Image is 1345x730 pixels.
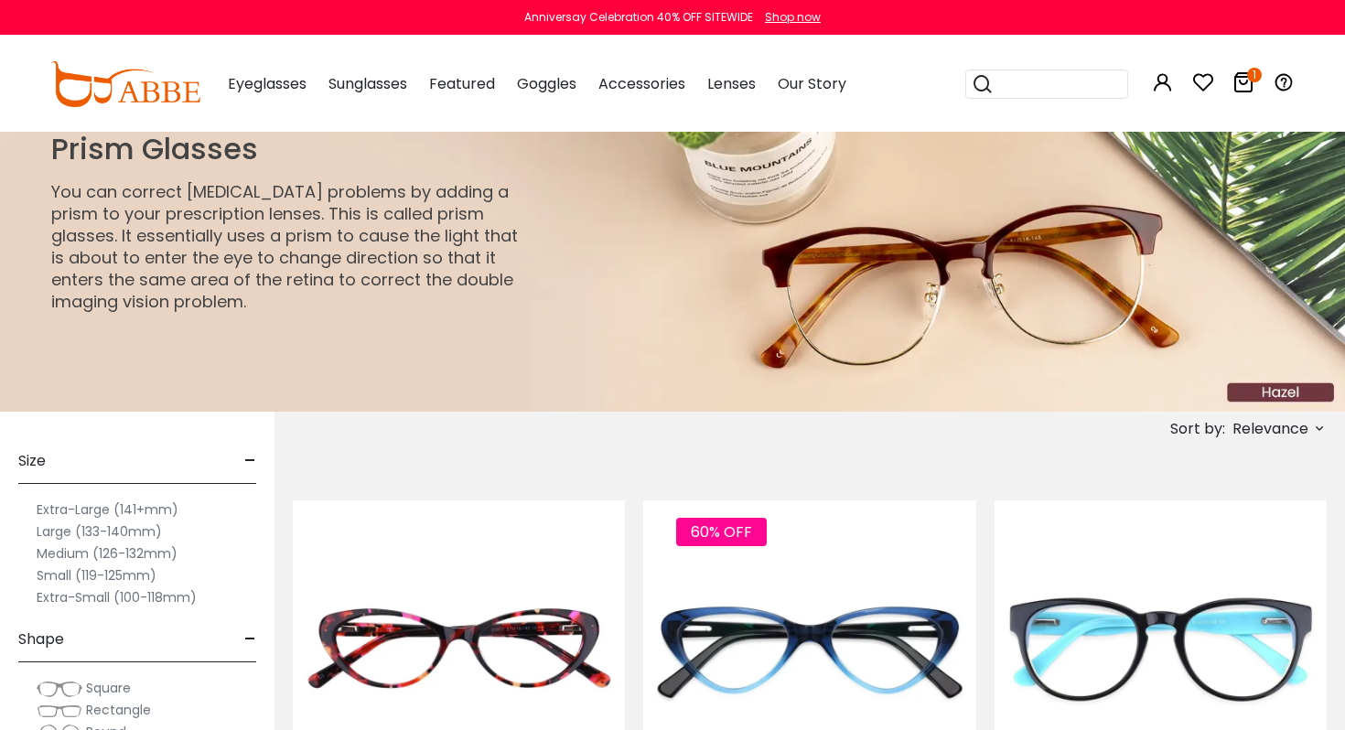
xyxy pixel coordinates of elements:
span: Sunglasses [328,73,407,94]
span: Lenses [707,73,756,94]
label: Large (133-140mm) [37,521,162,542]
span: Square [86,679,131,697]
span: Relevance [1232,413,1308,446]
img: Rectangle.png [37,702,82,720]
img: Square.png [37,680,82,698]
span: Goggles [517,73,576,94]
span: - [244,617,256,661]
label: Extra-Large (141+mm) [37,499,178,521]
i: 1 [1247,68,1262,82]
span: 60% OFF [676,518,767,546]
span: Our Story [778,73,846,94]
span: Size [18,439,46,483]
div: Shop now [765,9,821,26]
div: Anniversay Celebration 40% OFF SITEWIDE [524,9,753,26]
a: 1 [1232,75,1254,96]
label: Small (119-125mm) [37,564,156,586]
span: Sort by: [1170,418,1225,439]
h1: Prism Glasses [51,132,531,166]
span: Featured [429,73,495,94]
img: abbeglasses.com [50,61,200,107]
span: Shape [18,617,64,661]
label: Extra-Small (100-118mm) [37,586,197,608]
span: Accessories [598,73,685,94]
span: Rectangle [86,701,151,719]
a: Shop now [756,9,821,25]
span: Eyeglasses [228,73,307,94]
span: - [244,439,256,483]
p: You can correct [MEDICAL_DATA] problems by adding a prism to your prescription lenses. This is ca... [51,181,531,313]
label: Medium (126-132mm) [37,542,178,564]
